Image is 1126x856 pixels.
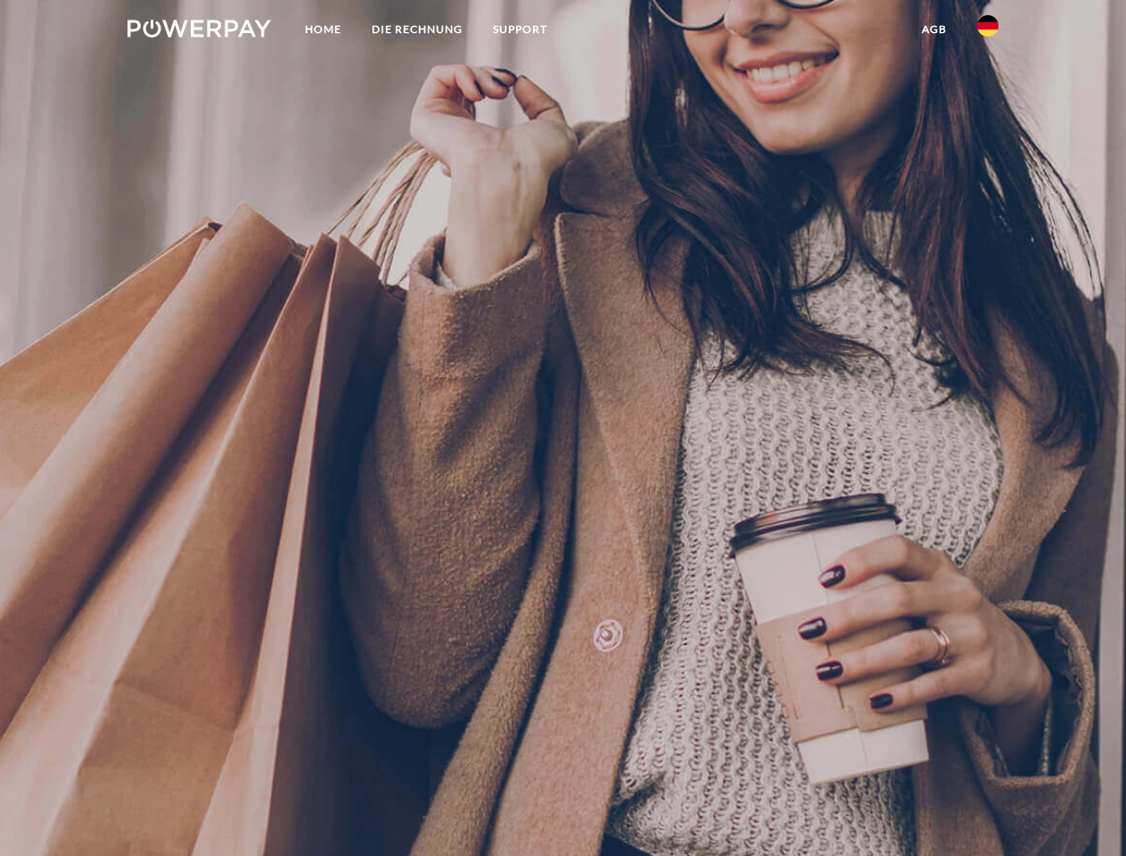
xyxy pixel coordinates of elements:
[290,13,357,45] a: Home
[977,15,999,37] img: de
[127,20,271,37] img: logo-powerpay-white.svg
[478,13,563,45] a: SUPPORT
[907,13,962,45] a: agb
[357,13,478,45] a: DIE RECHNUNG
